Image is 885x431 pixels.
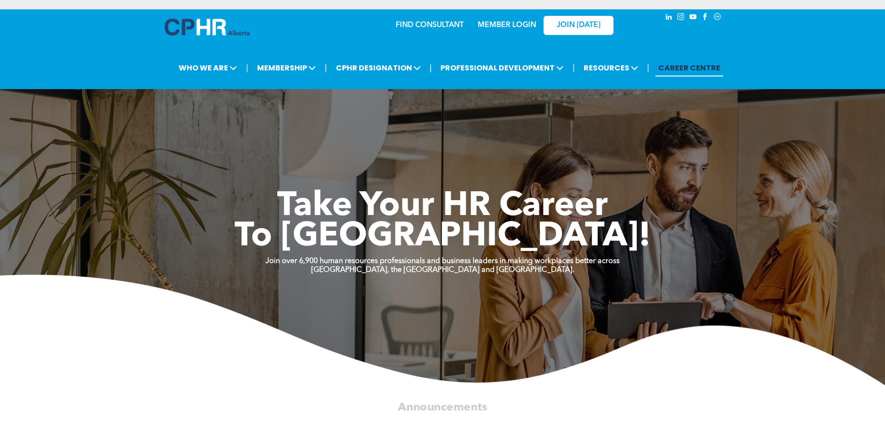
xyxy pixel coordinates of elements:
span: Announcements [398,402,487,413]
span: WHO WE ARE [176,59,240,76]
span: CPHR DESIGNATION [333,59,424,76]
span: PROFESSIONAL DEVELOPMENT [438,59,566,76]
span: MEMBERSHIP [254,59,319,76]
span: JOIN [DATE] [557,21,600,30]
li: | [430,58,432,77]
span: RESOURCES [581,59,641,76]
img: A blue and white logo for cp alberta [165,19,250,35]
a: facebook [700,12,711,24]
a: MEMBER LOGIN [478,21,536,29]
strong: [GEOGRAPHIC_DATA], the [GEOGRAPHIC_DATA] and [GEOGRAPHIC_DATA]. [311,266,574,274]
span: To [GEOGRAPHIC_DATA]! [235,220,651,254]
a: JOIN [DATE] [544,16,613,35]
li: | [325,58,327,77]
span: Take Your HR Career [277,190,608,223]
li: | [246,58,248,77]
li: | [647,58,649,77]
a: linkedin [664,12,674,24]
strong: Join over 6,900 human resources professionals and business leaders in making workplaces better ac... [265,257,620,265]
a: instagram [676,12,686,24]
a: CAREER CENTRE [655,59,723,76]
a: FIND CONSULTANT [396,21,464,29]
a: Social network [712,12,723,24]
li: | [572,58,575,77]
a: youtube [688,12,698,24]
